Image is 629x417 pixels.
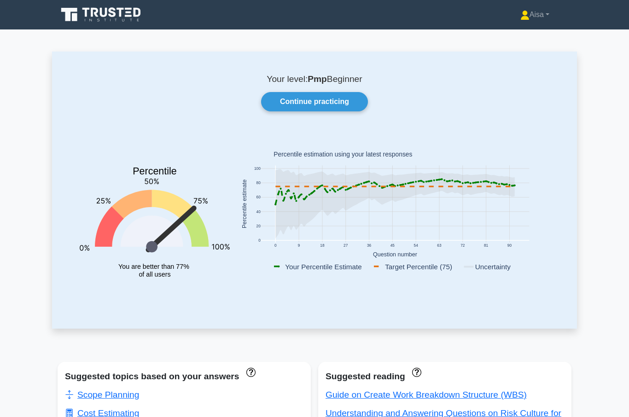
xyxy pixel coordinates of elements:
[507,243,512,248] text: 90
[367,243,372,248] text: 36
[437,243,442,248] text: 63
[373,251,417,258] text: Question number
[256,181,261,185] text: 80
[139,271,170,278] tspan: of all users
[390,243,395,248] text: 45
[484,243,489,248] text: 81
[414,243,419,248] text: 54
[410,367,421,376] a: These concepts have been answered less than 50% correct. The guides disapear when you answer ques...
[326,369,564,384] div: Suggested reading
[274,151,412,158] text: Percentile estimation using your latest responses
[460,243,465,248] text: 72
[254,166,261,171] text: 100
[261,92,368,111] a: Continue practicing
[133,166,177,177] text: Percentile
[118,263,189,270] tspan: You are better than 77%
[256,224,261,228] text: 20
[320,243,325,248] text: 18
[241,180,248,228] text: Percentile estimate
[498,6,571,24] a: Aisa
[256,209,261,214] text: 40
[274,243,277,248] text: 0
[258,238,261,243] text: 0
[326,390,527,400] a: Guide on Create Work Breakdown Structure (WBS)
[65,390,139,400] a: Scope Planning
[65,369,303,384] div: Suggested topics based on your answers
[256,195,261,200] text: 60
[344,243,348,248] text: 27
[244,367,256,376] a: These topics have been answered less than 50% correct. Topics disapear when you answer questions ...
[74,74,555,85] p: Your level: Beginner
[298,243,300,248] text: 9
[308,74,327,84] b: Pmp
